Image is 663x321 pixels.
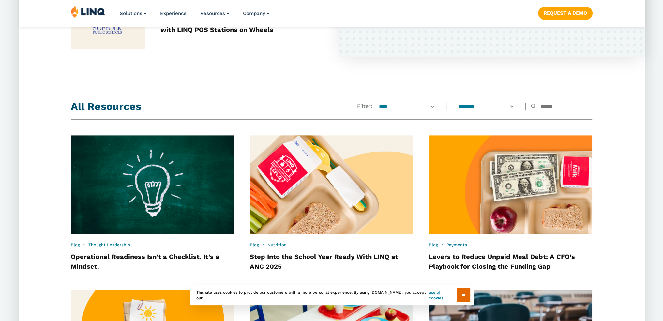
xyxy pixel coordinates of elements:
span: Company [243,10,265,16]
a: use of cookies. [429,289,457,301]
h2: All Resources [71,99,141,114]
nav: Button Navigation [538,5,592,20]
div: • [429,242,592,248]
span: Solutions [120,10,142,16]
img: LINQ | K‑12 Software [71,5,105,18]
a: Nutrition [267,242,287,247]
a: Step Into the School Year Ready With LINQ at ANC 2025 [250,253,398,270]
div: • [71,242,234,248]
span: Resources [200,10,225,16]
a: Levers to Reduce Unpaid Meal Debt: A CFO’s Playbook for Closing the Funding Gap [429,253,575,270]
nav: Primary Navigation [120,5,269,27]
a: Blog [429,242,438,247]
a: Operational Readiness Isn’t a Checklist. It’s a Mindset. [71,253,219,270]
img: LINQ 5 P's of Back-to-School Success [250,135,413,233]
span: Filter: [357,103,372,110]
div: • [250,242,413,248]
a: Request a Demo [538,7,592,20]
a: Thought Leadership [88,242,130,247]
img: Idea Bulb for Operational Readiness [71,135,234,233]
a: Blog [71,242,80,247]
div: This site uses cookies to provide our customers with a more personal experience. By using [DOMAIN... [190,285,474,305]
a: Achieving 45% School Breakfast Participation with LINQ POS Stations on Wheels [160,16,310,34]
a: Resources [200,10,229,16]
a: Company [243,10,269,16]
a: Experience [160,10,187,16]
a: Blog [250,242,259,247]
a: Payments [446,242,467,247]
a: Solutions [120,10,146,16]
